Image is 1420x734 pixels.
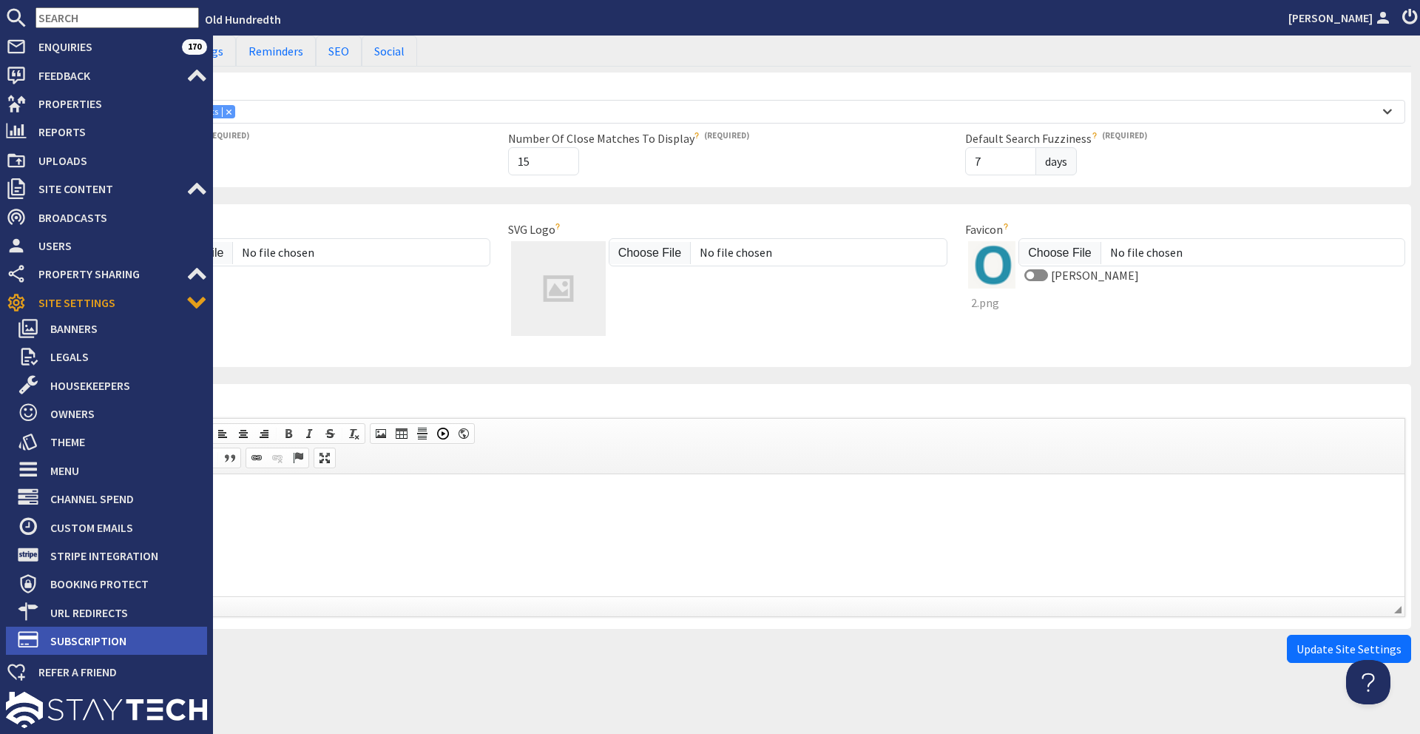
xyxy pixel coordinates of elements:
a: IFrame [453,424,474,443]
label: [PERSON_NAME] [1048,268,1138,283]
span: days [1035,147,1077,175]
span: Update Site Settings [1296,642,1402,656]
span: Site Settings [27,291,186,314]
span: Property Sharing [27,262,186,286]
a: Old Hundredth [205,12,281,27]
a: Users [6,234,207,257]
label: SVG Logo [508,222,564,237]
img: Missing image [511,241,606,336]
a: Table [391,424,412,443]
span: Menu [38,459,207,482]
a: Social [362,36,417,67]
label: Default Search Fuzziness [965,131,1146,146]
a: Bold [278,424,299,443]
span: Custom Emails [38,516,207,539]
a: Align Right [254,424,274,443]
span: Broadcasts [27,206,207,229]
span: Theme [38,430,207,454]
img: staytech_l_w-4e588a39d9fa60e82540d7cfac8cfe4b7147e857d3e8dbdfbd41c59d52db0ec4.svg [6,692,207,728]
a: Channel Spend [18,487,207,511]
div: Combobox [50,100,1405,124]
span: Reports [27,120,207,144]
a: Housekeepers [18,374,207,397]
a: Remove Format [344,424,365,443]
img: 2.original.png [968,241,1015,289]
span: Housekeepers [38,374,207,397]
span: Site Content [27,177,186,201]
span: Channel Spend [38,487,207,511]
a: Link [246,448,267,468]
span: Refer a Friend [27,660,207,684]
span: 2.png [965,297,1405,309]
a: Custom Emails [18,516,207,539]
a: Feedback [6,64,207,87]
a: SEO [316,36,362,67]
a: Image [371,424,391,443]
button: Update Site Settings [1287,635,1411,663]
a: Owners [18,402,207,425]
span: Booking Protect [38,572,207,596]
a: Properties [6,92,207,115]
span: 170 [182,39,207,54]
a: Reports [6,120,207,144]
label: Number Of Close Matches To Display [508,131,749,146]
a: Enquiries 170 [6,35,207,58]
a: Center [233,424,254,443]
a: Refer a Friend [6,660,207,684]
span: Properties [27,92,207,115]
iframe: Toggle Customer Support [1346,660,1390,704]
a: Reminders [236,36,316,67]
label: Favicon [965,222,1011,237]
span: Stripe Integration [38,544,207,568]
span: Subscription [38,629,207,653]
input: SEARCH [35,7,199,28]
a: Anchor [288,448,308,468]
span: Owners [38,402,207,425]
a: Block Quote [220,448,240,468]
a: URL Redirects [18,601,207,624]
span: Feedback [27,64,186,87]
span: Banners [38,317,207,340]
a: Booking Protect [18,572,207,596]
a: Align Left [212,424,233,443]
a: Italic [299,424,319,443]
a: Theme [18,430,207,454]
span: URL Redirects [38,601,207,624]
a: Site Settings [6,291,207,314]
a: Uploads [6,149,207,172]
a: Property Sharing [6,262,207,286]
a: Site Content [6,177,207,201]
span: Resize [1394,606,1402,613]
a: Unlink [267,448,288,468]
span: Legals [38,345,207,368]
a: Strikethrough [319,424,340,443]
a: [PERSON_NAME] [1288,9,1393,27]
span: Uploads [27,149,207,172]
span: Enquiries [27,35,182,58]
span: Users [27,234,207,257]
a: Maximize [314,448,335,468]
a: Subscription [18,629,207,653]
iframe: Rich Text Editor, site_credits [51,474,1404,596]
a: Insert a Youtube, Vimeo or Dailymotion video [433,424,453,443]
a: Banners [18,317,207,340]
a: Stripe Integration [18,544,207,568]
a: Menu [18,459,207,482]
a: Legals [18,345,207,368]
a: Insert Horizontal Line [412,424,433,443]
a: Broadcasts [6,206,207,229]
